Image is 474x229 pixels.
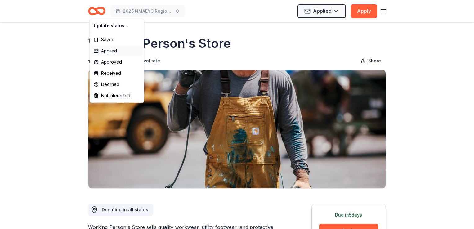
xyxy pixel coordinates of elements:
[91,45,143,56] div: Applied
[91,20,143,31] div: Update status...
[91,79,143,90] div: Declined
[91,68,143,79] div: Received
[91,56,143,68] div: Approved
[91,90,143,101] div: Not interested
[91,34,143,45] div: Saved
[123,7,172,15] span: 2025 NMAEYC Regional Conference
